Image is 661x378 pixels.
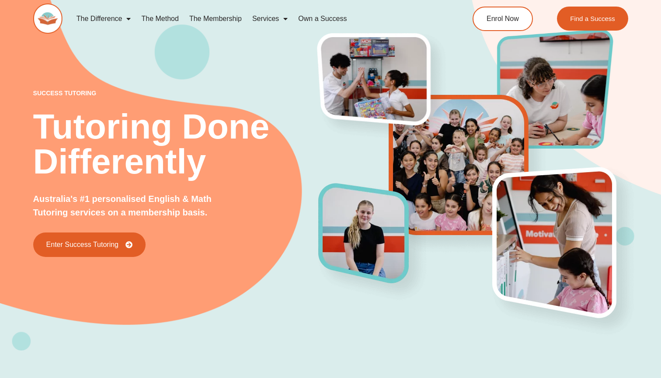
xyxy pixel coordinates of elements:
a: Own a Success [293,9,352,29]
span: Enter Success Tutoring [46,241,118,248]
a: The Membership [184,9,247,29]
p: Australia's #1 personalised English & Math Tutoring services on a membership basis. [33,192,242,219]
a: The Method [136,9,184,29]
p: success tutoring [33,90,319,96]
span: Find a Success [570,15,615,22]
a: Enter Success Tutoring [33,232,146,257]
a: Services [247,9,293,29]
nav: Menu [71,9,439,29]
a: Enrol Now [473,7,533,31]
h2: Tutoring Done Differently [33,109,319,179]
a: Find a Success [557,7,628,31]
a: The Difference [71,9,136,29]
span: Enrol Now [487,15,519,22]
